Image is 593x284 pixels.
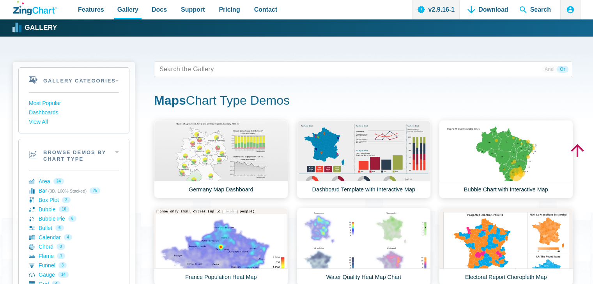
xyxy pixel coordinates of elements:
[439,120,573,198] a: Bubble Chart with Interactive Map
[13,22,57,34] a: Gallery
[117,4,138,15] span: Gallery
[154,93,186,107] strong: Maps
[154,93,572,110] h1: Chart Type Demos
[29,99,119,108] a: Most Popular
[25,25,57,32] strong: Gallery
[78,4,104,15] span: Features
[181,4,205,15] span: Support
[19,68,129,92] h2: Gallery Categories
[542,66,557,73] span: And
[254,4,278,15] span: Contact
[557,66,568,73] span: Or
[152,4,167,15] span: Docs
[154,120,288,198] a: Germany Map Dashboard
[13,1,57,15] a: ZingChart Logo. Click to return to the homepage
[19,139,129,170] h2: Browse Demos By Chart Type
[29,108,119,117] a: Dashboards
[29,117,119,127] a: View All
[297,120,431,198] a: Dashboard Template with Interactive Map
[219,4,240,15] span: Pricing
